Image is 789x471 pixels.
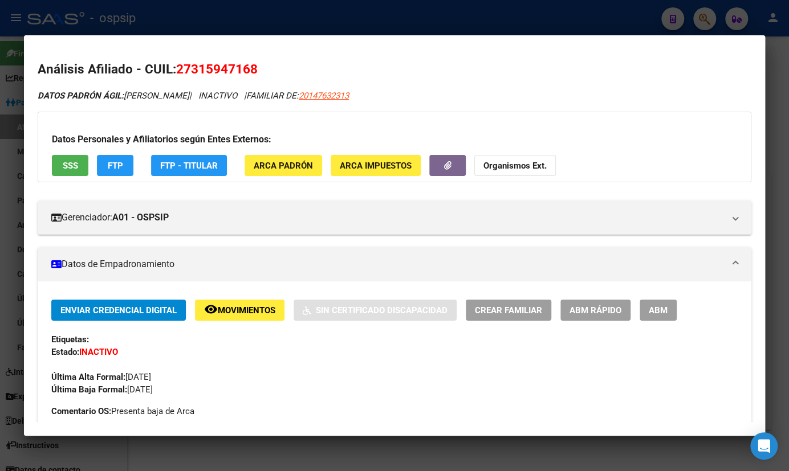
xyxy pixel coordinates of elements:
[38,60,751,79] h2: Análisis Afiliado - CUIL:
[38,91,349,101] i: | INACTIVO |
[112,211,169,224] strong: A01 - OSPSIP
[38,200,751,235] mat-expansion-panel-header: Gerenciador:A01 - OSPSIP
[340,161,412,171] span: ARCA Impuestos
[51,384,153,395] span: [DATE]
[246,91,349,101] span: FAMILIAR DE:
[52,155,88,176] button: SSS
[466,300,551,321] button: Crear Familiar
[51,347,79,357] strong: Estado:
[294,300,457,321] button: Sin Certificado Discapacidad
[176,62,258,76] span: 27315947168
[51,300,186,321] button: Enviar Credencial Digital
[51,405,194,417] span: Presenta baja de Arca
[51,372,125,382] strong: Última Alta Formal:
[60,305,177,316] span: Enviar Credencial Digital
[51,372,151,382] span: [DATE]
[51,384,127,395] strong: Última Baja Formal:
[750,432,778,460] div: Open Intercom Messenger
[38,91,124,101] strong: DATOS PADRÓN ÁGIL:
[97,155,133,176] button: FTP
[79,347,118,357] strong: INACTIVO
[63,161,78,171] span: SSS
[51,211,724,224] mat-panel-title: Gerenciador:
[640,300,677,321] button: ABM
[151,155,227,176] button: FTP - Titular
[38,247,751,281] mat-expansion-panel-header: Datos de Empadronamiento
[51,334,89,345] strong: Etiquetas:
[570,305,621,316] span: ABM Rápido
[52,133,737,146] h3: Datos Personales y Afiliatorios según Entes Externos:
[160,161,218,171] span: FTP - Titular
[51,257,724,271] mat-panel-title: Datos de Empadronamiento
[245,155,322,176] button: ARCA Padrón
[204,302,218,316] mat-icon: remove_red_eye
[299,91,349,101] span: 20147632313
[316,305,448,316] span: Sin Certificado Discapacidad
[108,161,123,171] span: FTP
[474,155,556,176] button: Organismos Ext.
[475,305,542,316] span: Crear Familiar
[331,155,421,176] button: ARCA Impuestos
[483,161,547,171] strong: Organismos Ext.
[195,300,284,321] button: Movimientos
[254,161,313,171] span: ARCA Padrón
[560,300,631,321] button: ABM Rápido
[38,91,189,101] span: [PERSON_NAME]
[51,406,111,416] strong: Comentario OS:
[218,305,275,316] span: Movimientos
[649,305,668,316] span: ABM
